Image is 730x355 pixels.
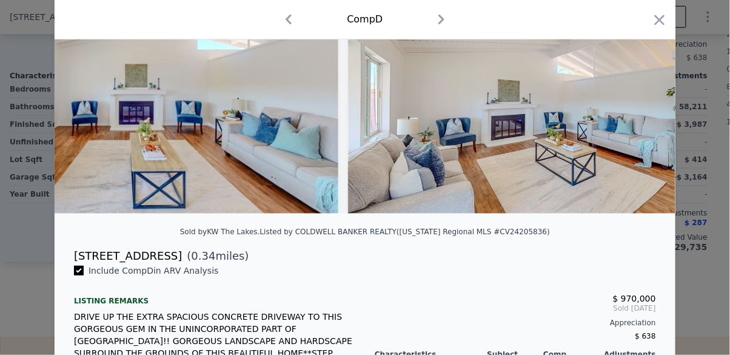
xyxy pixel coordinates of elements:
[74,248,182,265] div: [STREET_ADDRESS]
[180,228,260,236] div: Sold by KW The Lakes .
[182,248,249,265] span: ( miles)
[347,12,383,27] div: Comp D
[84,266,224,276] span: Include Comp D in ARV Analysis
[613,294,656,303] span: $ 970,000
[74,286,355,306] div: Listing remarks
[260,228,550,236] div: Listed by COLDWELL BANKER REALTY ([US_STATE] Regional MLS #CV24205836)
[192,249,216,262] span: 0.34
[635,332,656,340] span: $ 638
[375,318,656,328] div: Appreciation
[375,303,656,313] span: Sold [DATE]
